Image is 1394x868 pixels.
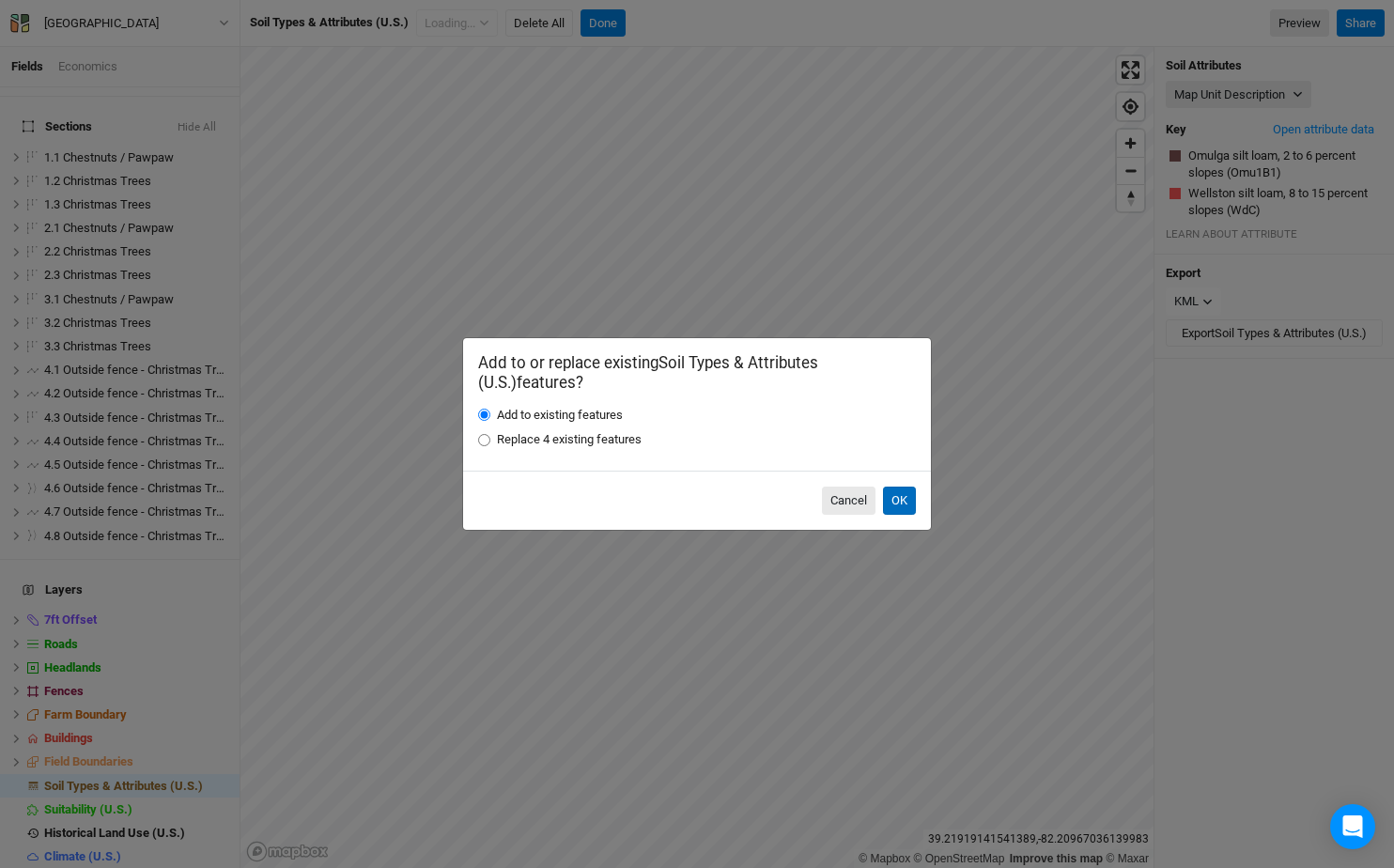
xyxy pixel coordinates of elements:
[497,407,623,424] label: Add to existing features
[478,353,916,392] h2: Add to or replace existing Soil Types & Attributes (U.S.) features?
[497,431,642,448] label: Replace 4 existing features
[883,487,916,515] button: OK
[822,487,875,515] button: Cancel
[1330,804,1375,849] div: Open Intercom Messenger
